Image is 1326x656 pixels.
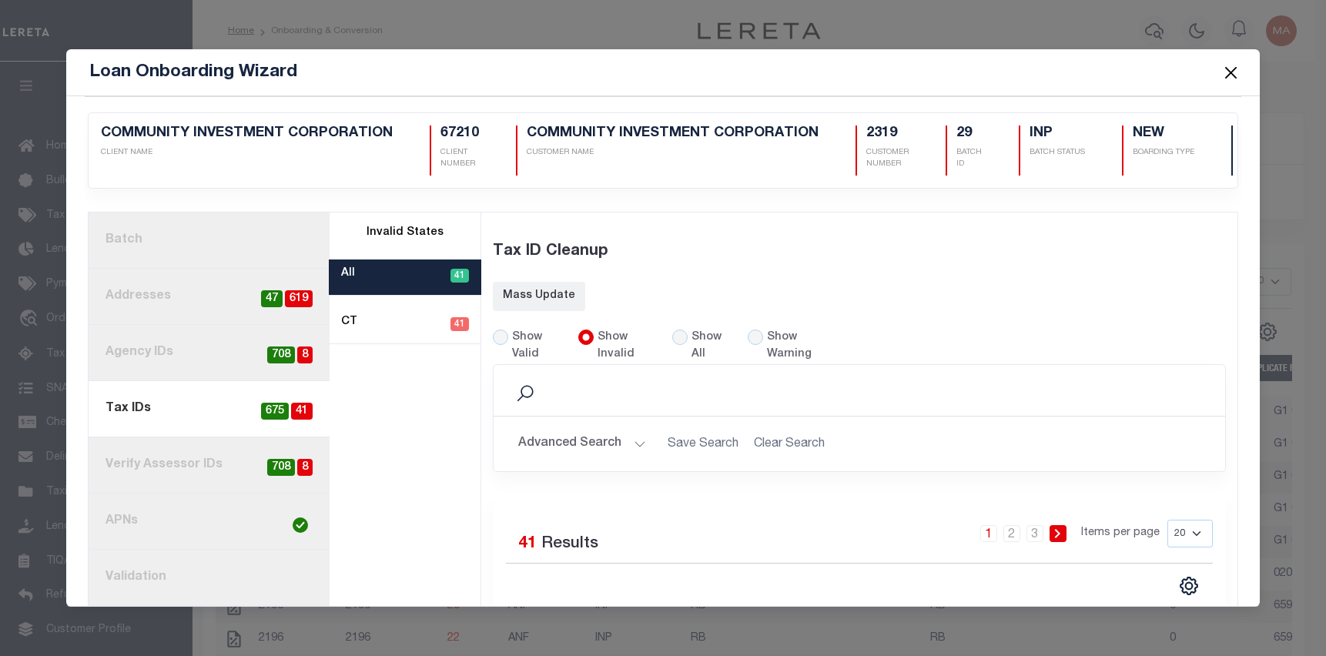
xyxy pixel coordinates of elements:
[293,517,308,533] img: check-icon-green.svg
[541,532,598,557] label: Results
[341,314,357,331] label: CT
[450,269,469,283] span: 41
[285,290,313,308] span: 619
[598,330,654,363] label: Show Invalid
[89,325,330,381] a: Agency IDs8708
[1133,147,1194,159] p: Boarding Type
[440,147,479,170] p: CLIENT NUMBER
[1030,126,1085,142] h5: INP
[512,330,561,363] label: Show Valid
[527,126,819,142] h5: COMMUNITY INVESTMENT CORPORATION
[493,222,1226,282] div: Tax ID Cleanup
[89,213,330,269] a: Batch
[89,550,330,606] a: Validation
[518,536,537,552] span: 41
[493,282,585,311] a: Mass Update
[89,62,297,83] h5: Loan Onboarding Wizard
[956,147,982,170] p: BATCH ID
[1133,126,1194,142] h5: NEW
[101,147,393,159] p: CLIENT NAME
[341,266,355,283] label: All
[291,403,313,420] span: 41
[866,147,909,170] p: CUSTOMER NUMBER
[1081,525,1160,542] span: Items per page
[691,330,729,363] label: Show All
[450,317,469,331] span: 41
[866,126,909,142] h5: 2319
[89,381,330,437] a: Tax IDs41675
[527,147,819,159] p: CUSTOMER NAME
[956,126,982,142] h5: 29
[101,126,393,142] h5: COMMUNITY INVESTMENT CORPORATION
[267,346,295,364] span: 708
[1030,147,1085,159] p: BATCH STATUS
[367,225,444,242] label: Invalid States
[261,403,289,420] span: 675
[767,330,829,363] label: Show Warning
[1003,525,1020,542] a: 2
[440,126,479,142] h5: 67210
[503,288,575,304] div: Mass Update
[261,290,283,308] span: 47
[1026,525,1043,542] a: 3
[980,525,997,542] a: 1
[1221,62,1241,82] button: Close
[89,269,330,325] a: Addresses61947
[518,429,646,459] button: Advanced Search
[297,459,313,477] span: 8
[89,494,330,550] a: APNs
[297,346,313,364] span: 8
[267,459,295,477] span: 708
[89,437,330,494] a: Verify Assessor IDs8708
